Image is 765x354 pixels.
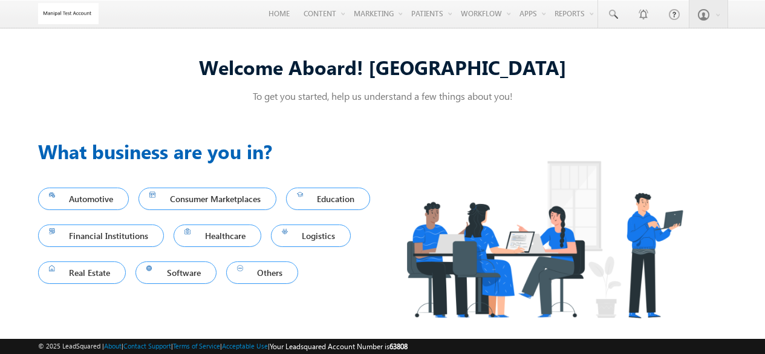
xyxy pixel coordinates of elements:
p: To get you started, help us understand a few things about you! [38,90,728,102]
h3: What business are you in? [38,137,383,166]
span: Consumer Marketplaces [149,191,265,207]
span: Real Estate [49,264,116,281]
span: Others [237,264,288,281]
span: Logistics [282,228,340,244]
span: 63808 [389,342,408,351]
span: © 2025 LeadSquared | | | | | [38,341,408,352]
img: Custom Logo [38,3,99,24]
span: Software [146,264,206,281]
div: Welcome Aboard! [GEOGRAPHIC_DATA] [38,54,728,80]
a: About [104,342,122,350]
span: Education [297,191,360,207]
span: Your Leadsquared Account Number is [270,342,408,351]
span: Healthcare [184,228,250,244]
a: Acceptable Use [222,342,268,350]
a: Terms of Service [173,342,220,350]
span: Automotive [49,191,119,207]
a: Contact Support [123,342,171,350]
img: Industry.png [383,137,706,342]
span: Financial Institutions [49,228,154,244]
